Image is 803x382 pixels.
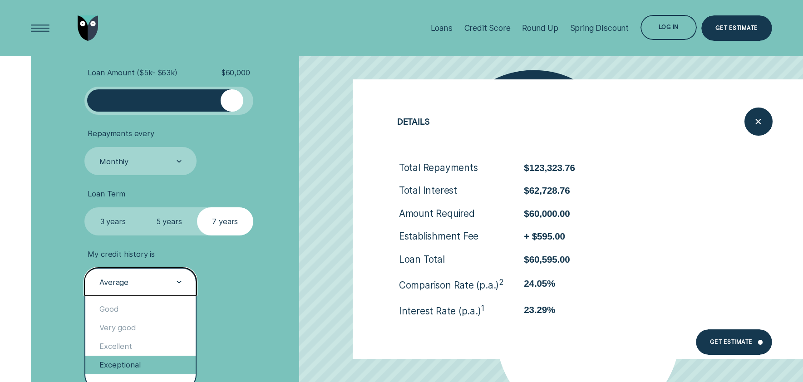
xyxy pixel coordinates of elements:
img: Wisr [78,15,99,41]
button: Log in [640,15,697,40]
a: Get Estimate [701,15,772,41]
span: My credit history is [88,250,155,259]
span: See details [703,271,742,293]
div: Round Up [522,23,558,33]
div: Credit Score [464,23,511,33]
div: Very good [85,318,196,337]
button: Open Menu [28,15,53,41]
div: Monthly [99,157,128,166]
div: Exceptional [85,356,196,374]
div: Spring Discount [570,23,629,33]
div: Average [99,278,128,287]
span: $ 60,000 [221,68,250,78]
label: 7 years [197,207,253,235]
span: Loan Term [88,189,125,199]
div: Excellent [85,337,196,356]
button: Close loan details [744,108,773,136]
div: Loans [431,23,453,33]
label: 3 years [84,207,141,235]
button: See details [668,262,745,313]
a: Get Estimate [696,329,772,355]
span: Loan Amount ( $5k - $63k ) [88,68,177,78]
div: Good [85,299,196,318]
label: 5 years [141,207,197,235]
span: Repayments every [88,129,154,138]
